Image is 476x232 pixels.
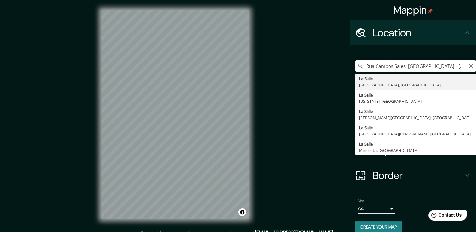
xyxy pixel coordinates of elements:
label: Size [358,198,364,204]
h4: Layout [373,144,463,157]
div: Border [350,163,476,188]
input: Pick your city or area [355,60,476,72]
div: [PERSON_NAME][GEOGRAPHIC_DATA], [GEOGRAPHIC_DATA] [359,114,472,121]
img: pin-icon.png [428,8,433,14]
button: Toggle attribution [238,208,246,216]
div: Minesota, [GEOGRAPHIC_DATA] [359,147,472,153]
div: [GEOGRAPHIC_DATA][PERSON_NAME][GEOGRAPHIC_DATA] [359,131,472,137]
div: A4 [358,204,395,214]
iframe: Help widget launcher [420,207,469,225]
div: Pins [350,87,476,113]
canvas: Map [101,10,249,219]
div: La Salle [359,108,472,114]
h4: Mappin [393,4,433,16]
div: Location [350,20,476,45]
h4: Location [373,26,463,39]
div: La Salle [359,124,472,131]
div: La Salle [359,92,472,98]
button: Clear [468,63,473,69]
h4: Border [373,169,463,182]
div: Layout [350,138,476,163]
div: Style [350,113,476,138]
div: La Salle [359,75,472,82]
div: La Salle [359,141,472,147]
div: [GEOGRAPHIC_DATA], [GEOGRAPHIC_DATA] [359,82,472,88]
div: [US_STATE], [GEOGRAPHIC_DATA] [359,98,472,104]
